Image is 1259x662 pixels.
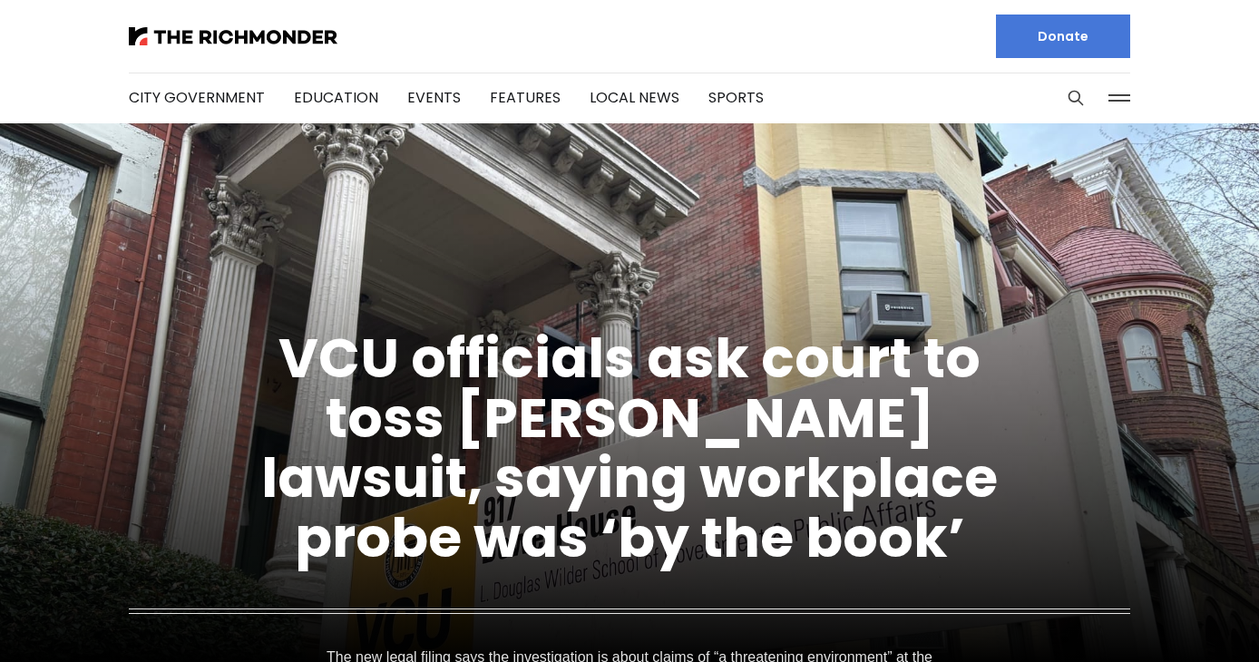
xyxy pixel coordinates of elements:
[1062,84,1089,112] button: Search this site
[129,27,337,45] img: The Richmonder
[261,320,998,576] a: VCU officials ask court to toss [PERSON_NAME] lawsuit, saying workplace probe was ‘by the book’
[294,87,378,108] a: Education
[407,87,461,108] a: Events
[708,87,764,108] a: Sports
[129,87,265,108] a: City Government
[590,87,679,108] a: Local News
[996,15,1130,58] a: Donate
[490,87,561,108] a: Features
